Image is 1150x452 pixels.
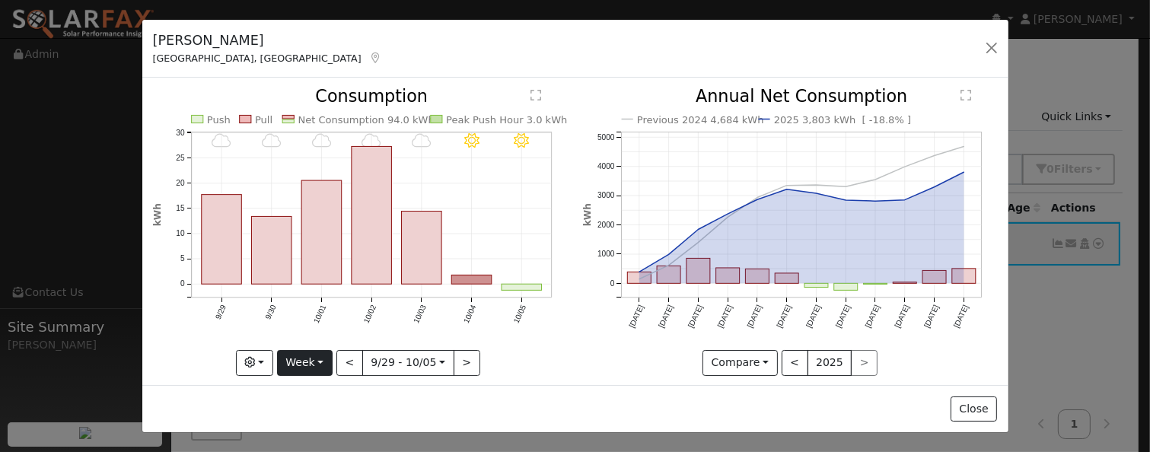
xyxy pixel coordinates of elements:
text: [DATE] [923,304,941,329]
rect: onclick="" [864,284,887,285]
circle: onclick="" [814,183,820,189]
circle: onclick="" [696,227,702,233]
rect: onclick="" [451,275,492,285]
rect: onclick="" [894,282,917,284]
rect: onclick="" [776,274,799,284]
circle: onclick="" [666,252,672,258]
text: [DATE] [834,304,852,329]
text: 4000 [597,162,615,170]
rect: onclick="" [686,259,710,284]
rect: onclick="" [952,269,976,283]
rect: onclick="" [834,284,858,291]
text: Annual Net Consumption [696,87,908,107]
text: 1000 [597,250,615,259]
text: Push [207,114,231,126]
text: 2025 3,803 kWh [ -18.8% ] [774,114,912,126]
button: > [454,350,480,376]
text: [DATE] [776,304,794,329]
circle: onclick="" [932,184,938,190]
text: 5000 [597,133,615,142]
text: [DATE] [804,304,823,329]
circle: onclick="" [784,183,790,189]
circle: onclick="" [754,197,760,203]
text: [DATE] [746,304,764,329]
rect: onclick="" [401,212,441,285]
text: 0 [180,280,185,288]
a: Map [369,52,383,64]
i: 10/01 - Cloudy [311,133,331,148]
rect: onclick="" [746,269,769,284]
text: Peak Push Hour 3.0 kWh [446,114,567,126]
circle: onclick="" [872,177,878,183]
circle: onclick="" [843,184,849,190]
rect: onclick="" [502,285,542,291]
text: kWh [152,204,163,227]
text: 10/05 [512,304,528,325]
i: 10/02 - Cloudy [362,133,381,148]
rect: onclick="" [804,284,828,288]
text: 2000 [597,221,615,229]
button: < [336,350,363,376]
i: 9/29 - MostlyCloudy [212,133,231,148]
text: 30 [176,129,185,137]
button: 9/29 - 10/05 [362,350,454,376]
rect: onclick="" [201,195,241,285]
rect: onclick="" [352,147,392,285]
circle: onclick="" [754,195,760,201]
text: 10/03 [412,304,428,325]
i: 10/04 - Clear [464,133,479,148]
text: [DATE] [657,304,675,329]
rect: onclick="" [627,272,651,284]
text: [DATE] [628,304,646,329]
circle: onclick="" [696,240,702,246]
text: Pull [255,114,272,126]
text: 10/01 [312,304,328,325]
text: 5 [180,255,185,263]
circle: onclick="" [961,170,967,176]
text: 15 [176,205,185,213]
text: [DATE] [952,304,970,329]
text: Net Consumption 94.0 kWh [298,114,435,126]
text: kWh [582,204,593,227]
circle: onclick="" [872,199,878,205]
button: < [782,350,808,376]
text: 10 [176,230,185,238]
text: [DATE] [686,304,705,329]
h5: [PERSON_NAME] [153,30,383,50]
text: 10/02 [362,304,377,325]
text: 20 [176,179,185,187]
text: 9/30 [263,304,277,321]
text: 10/04 [462,304,478,325]
circle: onclick="" [961,144,967,150]
rect: onclick="" [923,271,947,284]
circle: onclick="" [725,212,731,218]
circle: onclick="" [725,215,731,221]
rect: onclick="" [657,266,680,284]
circle: onclick="" [814,190,820,196]
text: Consumption [315,87,428,107]
text: 9/29 [213,304,227,321]
text: [DATE] [716,304,734,329]
button: 2025 [808,350,852,376]
i: 10/03 - Cloudy [412,133,432,148]
circle: onclick="" [784,186,790,193]
button: Week [277,350,333,376]
circle: onclick="" [902,164,908,170]
circle: onclick="" [636,276,642,282]
circle: onclick="" [902,197,908,203]
rect: onclick="" [301,181,342,285]
i: 10/05 - Clear [514,133,529,148]
text: 0 [610,279,615,288]
i: 9/30 - MostlyCloudy [262,133,282,148]
button: Compare [702,350,778,376]
circle: onclick="" [666,263,672,269]
text: 25 [176,154,185,162]
circle: onclick="" [932,153,938,159]
text: 3000 [597,192,615,200]
rect: onclick="" [716,269,740,284]
text:  [530,90,541,102]
circle: onclick="" [636,269,642,275]
text: [DATE] [864,304,882,329]
text: Previous 2024 4,684 kWh [637,114,764,126]
button: Close [951,396,997,422]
